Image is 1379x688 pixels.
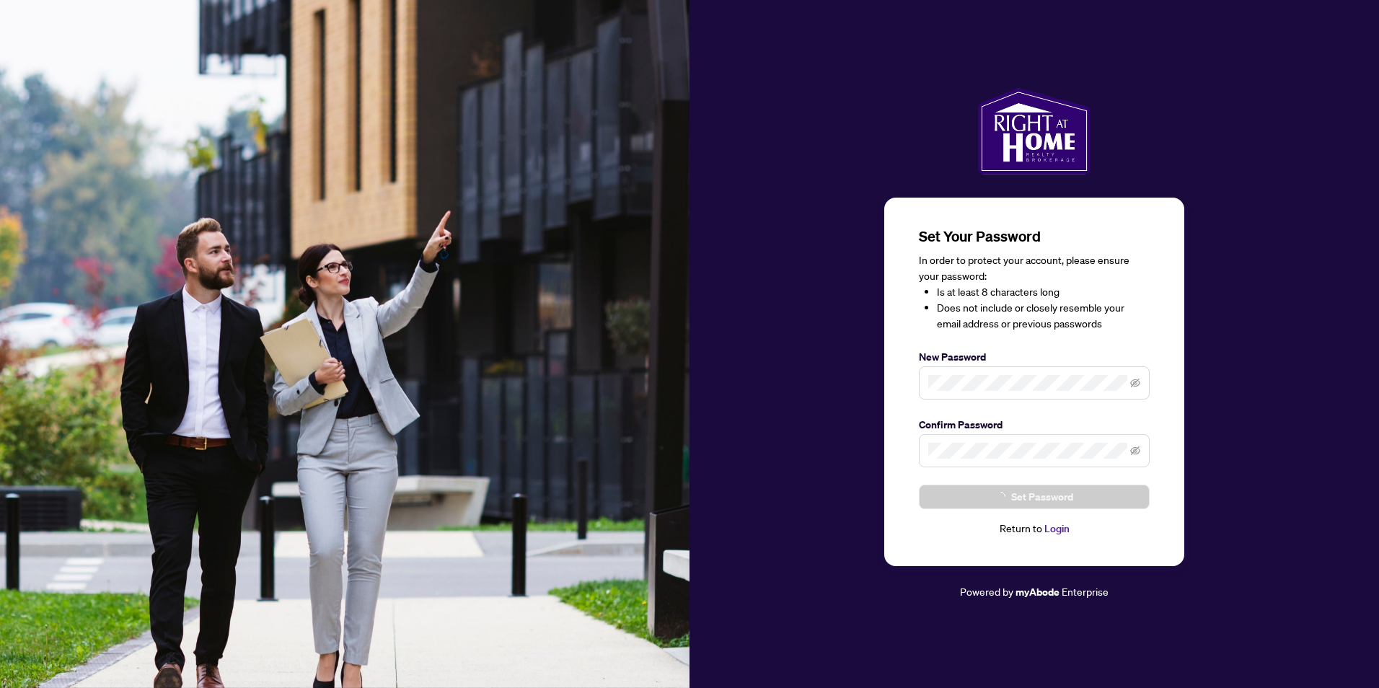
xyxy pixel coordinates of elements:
[919,417,1150,433] label: Confirm Password
[919,485,1150,509] button: Set Password
[1130,446,1140,456] span: eye-invisible
[960,585,1013,598] span: Powered by
[919,252,1150,332] div: In order to protect your account, please ensure your password:
[1130,378,1140,388] span: eye-invisible
[919,226,1150,247] h3: Set Your Password
[919,521,1150,537] div: Return to
[1062,585,1109,598] span: Enterprise
[978,88,1090,175] img: ma-logo
[919,349,1150,365] label: New Password
[937,284,1150,300] li: Is at least 8 characters long
[1015,584,1059,600] a: myAbode
[1044,522,1070,535] a: Login
[937,300,1150,332] li: Does not include or closely resemble your email address or previous passwords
